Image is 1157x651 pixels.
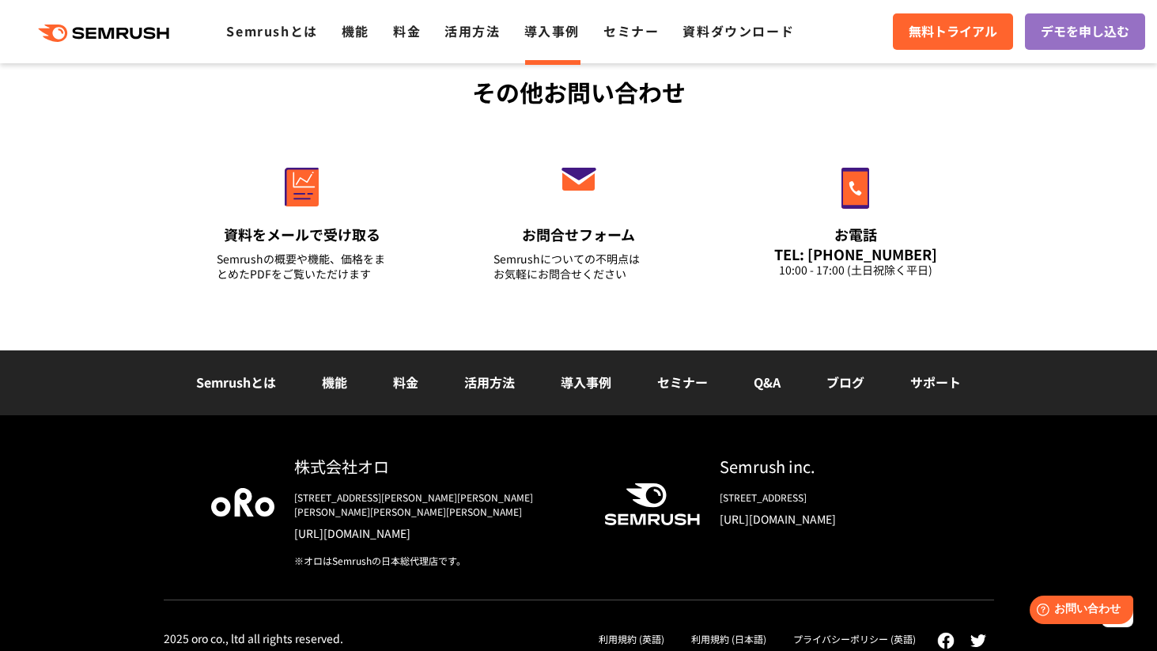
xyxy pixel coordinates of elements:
img: facebook [937,632,955,649]
a: 機能 [342,21,369,40]
div: 2025 oro co., ltd all rights reserved. [164,631,343,645]
a: 導入事例 [561,373,611,392]
a: 活用方法 [464,373,515,392]
a: 機能 [322,373,347,392]
div: 資料をメールで受け取る [217,225,388,244]
a: Semrushとは [196,373,276,392]
a: セミナー [603,21,659,40]
div: お問合せフォーム [493,225,664,244]
a: Semrushとは [226,21,317,40]
div: [STREET_ADDRESS][PERSON_NAME][PERSON_NAME][PERSON_NAME][PERSON_NAME][PERSON_NAME] [294,490,579,519]
a: サポート [910,373,961,392]
a: 料金 [393,373,418,392]
div: Semrushの概要や機能、価格をまとめたPDFをご覧いただけます [217,252,388,282]
div: ※オロはSemrushの日本総代理店です。 [294,554,579,568]
iframe: Help widget launcher [1016,589,1140,634]
a: Q&A [754,373,781,392]
div: 10:00 - 17:00 (土日祝除く平日) [770,263,941,278]
a: セミナー [657,373,708,392]
a: [URL][DOMAIN_NAME] [720,511,947,527]
a: 利用規約 (日本語) [691,632,766,645]
a: 利用規約 (英語) [599,632,664,645]
a: 資料ダウンロード [682,21,794,40]
span: デモを申し込む [1041,21,1129,42]
div: [STREET_ADDRESS] [720,490,947,505]
div: TEL: [PHONE_NUMBER] [770,245,941,263]
a: デモを申し込む [1025,13,1145,50]
div: Semrush inc. [720,455,947,478]
a: [URL][DOMAIN_NAME] [294,525,579,541]
a: 料金 [393,21,421,40]
span: 無料トライアル [909,21,997,42]
a: お問合せフォーム Semrushについての不明点はお気軽にお問合せください [460,134,698,301]
a: 資料をメールで受け取る Semrushの概要や機能、価格をまとめたPDFをご覧いただけます [183,134,421,301]
div: 株式会社オロ [294,455,579,478]
a: プライバシーポリシー (英語) [793,632,916,645]
a: 導入事例 [524,21,580,40]
div: お電話 [770,225,941,244]
img: oro company [211,488,274,517]
div: Semrushについての不明点は お気軽にお問合せください [493,252,664,282]
div: その他お問い合わせ [164,74,994,110]
a: 無料トライアル [893,13,1013,50]
img: twitter [970,634,986,647]
a: ブログ [826,373,864,392]
a: 活用方法 [444,21,500,40]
